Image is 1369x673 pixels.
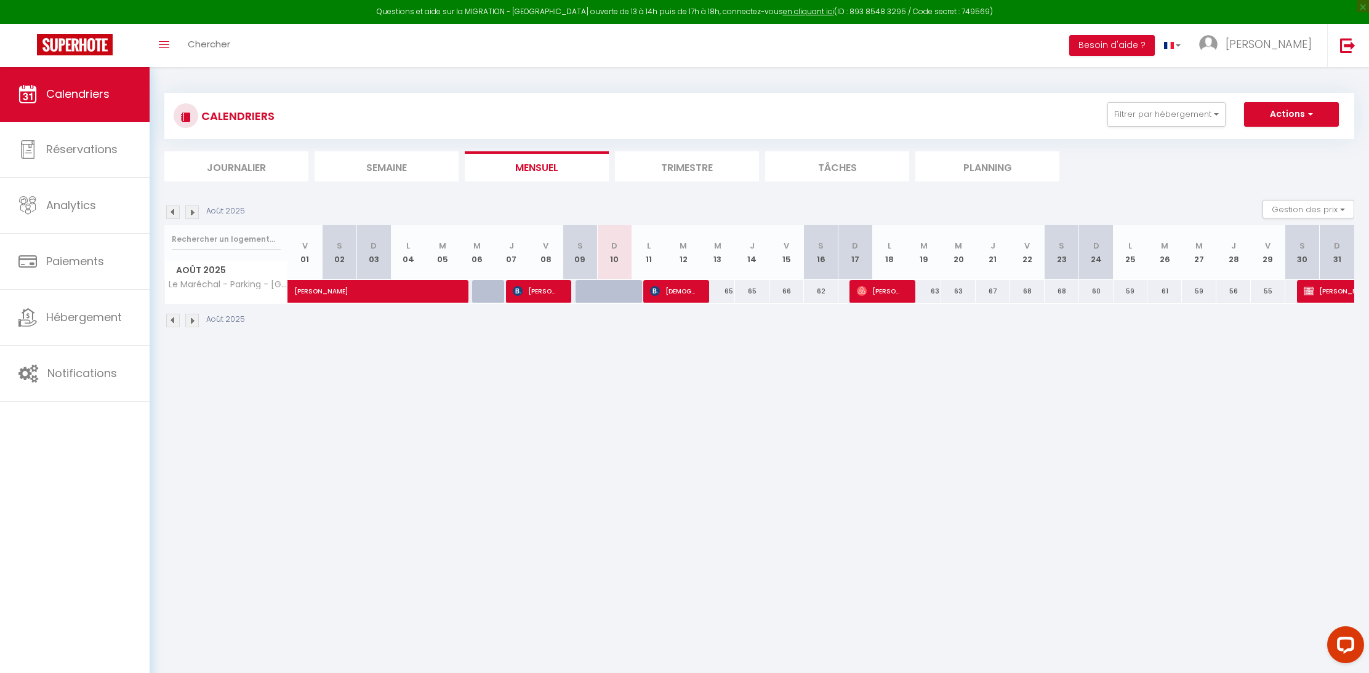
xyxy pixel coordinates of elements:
th: 17 [838,225,873,280]
div: 66 [769,280,804,303]
img: logout [1340,38,1355,53]
div: 55 [1251,280,1285,303]
th: 10 [597,225,632,280]
abbr: M [473,240,481,252]
abbr: D [1334,240,1340,252]
abbr: L [406,240,410,252]
abbr: D [1093,240,1099,252]
h3: CALENDRIERS [198,102,275,130]
abbr: M [439,240,446,252]
span: [PERSON_NAME] [294,273,436,297]
a: [PERSON_NAME] [288,280,323,303]
abbr: V [784,240,789,252]
span: Paiements [46,253,104,269]
th: 28 [1216,225,1251,280]
th: 26 [1147,225,1182,280]
button: Filtrer par hébergement [1107,102,1226,127]
th: 06 [460,225,494,280]
abbr: M [1195,240,1203,252]
li: Mensuel [465,151,609,181]
th: 15 [769,225,804,280]
abbr: S [818,240,824,252]
div: 65 [735,280,769,303]
img: Super Booking [37,34,113,55]
abbr: M [920,240,928,252]
th: 30 [1285,225,1320,280]
abbr: D [371,240,377,252]
abbr: M [680,240,687,252]
th: 02 [322,225,356,280]
abbr: V [543,240,548,252]
th: 29 [1251,225,1285,280]
th: 16 [804,225,838,280]
th: 31 [1320,225,1354,280]
a: Chercher [179,24,239,67]
abbr: M [1161,240,1168,252]
div: 68 [1010,280,1045,303]
button: Actions [1244,102,1339,127]
div: 62 [804,280,838,303]
iframe: LiveChat chat widget [1317,621,1369,673]
span: Notifications [47,365,117,381]
abbr: J [1231,240,1236,252]
abbr: V [1265,240,1271,252]
abbr: D [611,240,617,252]
span: [PERSON_NAME] [1226,36,1312,52]
div: 68 [1045,280,1079,303]
th: 11 [632,225,666,280]
span: Août 2025 [165,261,287,279]
div: 63 [941,280,976,303]
th: 24 [1079,225,1114,280]
div: 61 [1147,280,1182,303]
th: 08 [529,225,563,280]
button: Besoin d'aide ? [1069,35,1155,56]
th: 12 [666,225,701,280]
li: Tâches [765,151,909,181]
abbr: V [302,240,308,252]
abbr: L [1128,240,1132,252]
th: 03 [356,225,391,280]
abbr: J [990,240,995,252]
span: [DEMOGRAPHIC_DATA][PERSON_NAME] [650,279,696,303]
a: ... [PERSON_NAME] [1190,24,1327,67]
th: 04 [391,225,425,280]
li: Planning [915,151,1059,181]
span: Réservations [46,141,118,157]
abbr: S [577,240,583,252]
th: 01 [288,225,323,280]
th: 18 [872,225,907,280]
span: Chercher [188,38,230,50]
th: 19 [907,225,941,280]
abbr: S [1059,240,1064,252]
img: ... [1199,35,1218,54]
th: 09 [563,225,598,280]
abbr: D [852,240,858,252]
a: en cliquant ici [783,6,834,17]
input: Rechercher un logement... [172,228,281,250]
div: 65 [701,280,735,303]
abbr: J [509,240,514,252]
abbr: V [1024,240,1030,252]
span: [PERSON_NAME] [857,279,903,303]
abbr: L [888,240,891,252]
div: 63 [907,280,941,303]
div: 59 [1182,280,1216,303]
th: 07 [494,225,529,280]
th: 20 [941,225,976,280]
li: Semaine [315,151,459,181]
abbr: J [750,240,755,252]
abbr: M [955,240,962,252]
div: 67 [976,280,1010,303]
div: 59 [1114,280,1148,303]
li: Journalier [164,151,308,181]
span: Calendriers [46,86,110,102]
div: 60 [1079,280,1114,303]
th: 23 [1045,225,1079,280]
abbr: S [337,240,342,252]
li: Trimestre [615,151,759,181]
th: 21 [976,225,1010,280]
button: Gestion des prix [1263,200,1354,218]
span: [PERSON_NAME] [513,279,559,303]
th: 22 [1010,225,1045,280]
